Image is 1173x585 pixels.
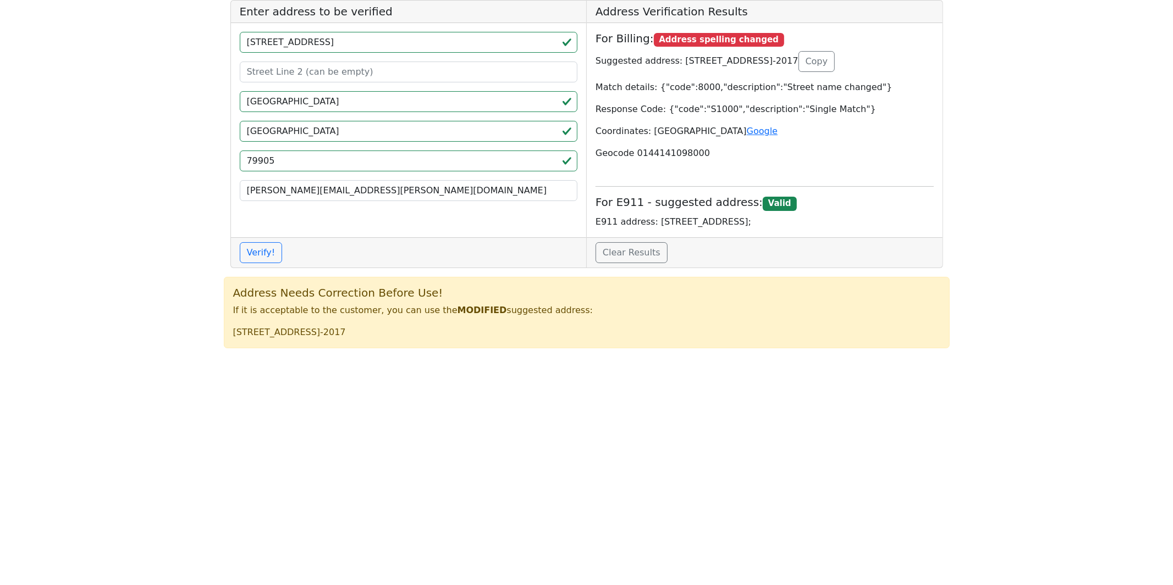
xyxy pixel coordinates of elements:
[240,180,578,201] input: Your Email
[596,32,934,47] h5: For Billing:
[747,126,778,136] a: Google
[596,125,934,138] p: Coordinates: [GEOGRAPHIC_DATA]
[596,81,934,94] p: Match details: {"code":8000,"description":"Street name changed"}
[240,121,578,142] input: 2-Letter State
[596,51,934,72] p: Suggested address: [STREET_ADDRESS]-2017
[240,32,578,53] input: Street Line 1
[596,103,934,116] p: Response Code: {"code":"S1000","description":"Single Match"}
[240,91,578,112] input: City
[798,51,835,72] button: Copy
[587,1,943,23] h5: Address Verification Results
[240,151,578,171] input: ZIP code 5 or 5+4
[233,326,940,339] p: [STREET_ADDRESS]-2017
[233,304,940,317] p: If it is acceptable to the customer, you can use the suggested address:
[233,286,940,299] h5: Address Needs Correction Before Use!
[596,147,934,160] p: Geocode 0144141098000
[458,305,507,315] b: MODIFIED
[763,197,796,211] span: Valid
[596,196,934,210] h5: For E911 - suggested address:
[654,33,784,47] span: Address spelling changed
[596,215,934,229] p: E911 address: [STREET_ADDRESS];
[231,1,587,23] h5: Enter address to be verified
[240,242,283,263] button: Verify!
[240,62,578,82] input: Street Line 2 (can be empty)
[596,242,668,263] a: Clear Results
